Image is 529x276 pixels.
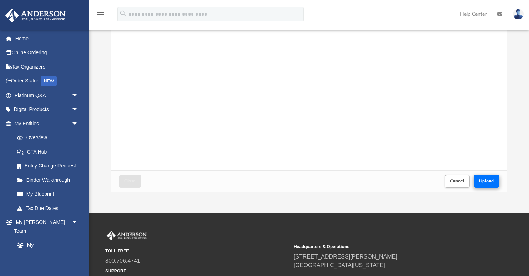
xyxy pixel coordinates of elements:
a: Tax Organizers [5,60,89,74]
a: My Blueprint [10,187,86,201]
a: Binder Walkthrough [10,173,89,187]
a: [STREET_ADDRESS][PERSON_NAME] [294,254,397,260]
div: NEW [41,76,57,86]
a: Platinum Q&Aarrow_drop_down [5,88,89,102]
a: Home [5,31,89,46]
a: CTA Hub [10,145,89,159]
a: menu [96,14,105,19]
small: TOLL FREE [105,248,289,254]
img: Anderson Advisors Platinum Portal [105,231,148,240]
small: Headquarters & Operations [294,244,477,250]
button: Upload [474,175,499,187]
span: arrow_drop_down [71,88,86,103]
a: My [PERSON_NAME] Team [10,238,82,270]
i: menu [96,10,105,19]
a: Entity Change Request [10,159,89,173]
a: Online Ordering [5,46,89,60]
span: Cancel [450,179,464,183]
button: Cancel [445,175,470,187]
span: arrow_drop_down [71,215,86,230]
img: User Pic [513,9,524,19]
small: SUPPORT [105,268,289,274]
i: search [119,10,127,17]
a: My Entitiesarrow_drop_down [5,116,89,131]
a: Tax Due Dates [10,201,89,215]
a: Overview [10,131,89,145]
span: Close [124,179,136,183]
a: My [PERSON_NAME] Teamarrow_drop_down [5,215,86,238]
img: Anderson Advisors Platinum Portal [3,9,68,22]
span: Upload [479,179,494,183]
span: arrow_drop_down [71,116,86,131]
a: 800.706.4741 [105,258,140,264]
span: arrow_drop_down [71,102,86,117]
button: Close [119,175,141,187]
a: Digital Productsarrow_drop_down [5,102,89,117]
a: [GEOGRAPHIC_DATA][US_STATE] [294,262,385,268]
a: Order StatusNEW [5,74,89,89]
